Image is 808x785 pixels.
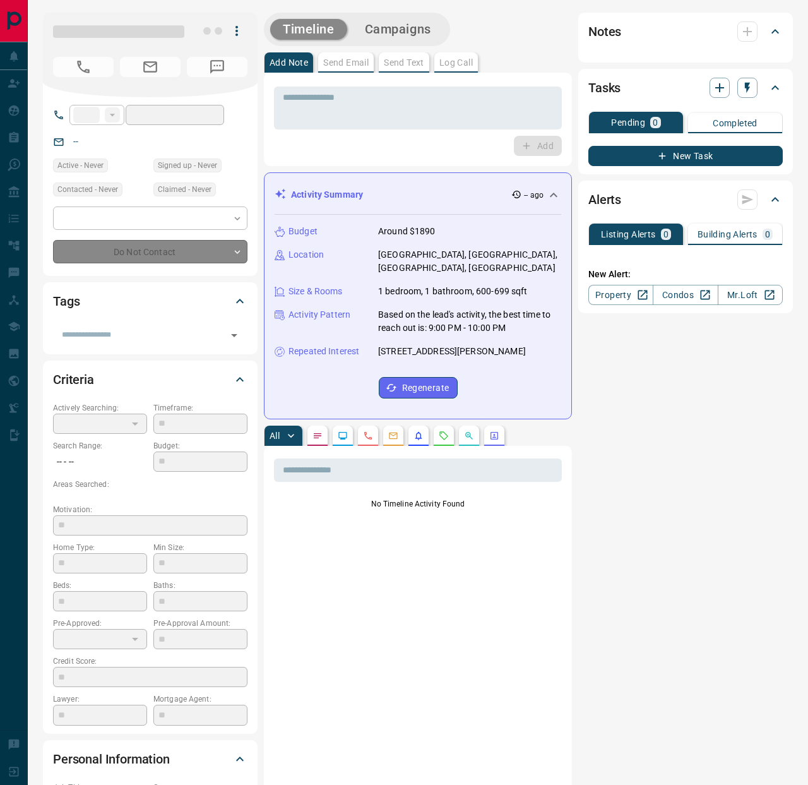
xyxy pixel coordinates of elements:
h2: Personal Information [53,749,170,769]
button: Regenerate [379,377,458,398]
p: Pre-Approved: [53,618,147,629]
p: [GEOGRAPHIC_DATA], [GEOGRAPHIC_DATA], [GEOGRAPHIC_DATA], [GEOGRAPHIC_DATA] [378,248,561,275]
div: Alerts [588,184,783,215]
p: Search Range: [53,440,147,452]
p: Size & Rooms [288,285,343,298]
p: -- - -- [53,452,147,472]
svg: Calls [363,431,373,441]
p: Around $1890 [378,225,436,238]
p: Add Note [270,58,308,67]
p: Actively Searching: [53,402,147,414]
p: 0 [765,230,770,239]
p: Beds: [53,580,147,591]
svg: Listing Alerts [413,431,424,441]
p: Pending [611,118,645,127]
h2: Tags [53,291,80,311]
p: Mortgage Agent: [153,693,247,705]
p: Min Size: [153,542,247,553]
p: 0 [653,118,658,127]
p: Lawyer: [53,693,147,705]
p: Credit Score: [53,656,247,667]
a: Mr.Loft [718,285,783,305]
p: 1 bedroom, 1 bathroom, 600-699 sqft [378,285,528,298]
h2: Notes [588,21,621,42]
a: Condos [653,285,718,305]
p: New Alert: [588,268,783,281]
span: No Email [120,57,181,77]
span: Claimed - Never [158,183,211,196]
p: Repeated Interest [288,345,359,358]
p: 0 [663,230,668,239]
h2: Tasks [588,78,621,98]
span: No Number [53,57,114,77]
p: All [270,431,280,440]
button: Campaigns [352,19,444,40]
p: Building Alerts [698,230,757,239]
a: -- [73,136,78,147]
span: Active - Never [57,159,104,172]
svg: Opportunities [464,431,474,441]
svg: Emails [388,431,398,441]
div: Personal Information [53,744,247,774]
div: Criteria [53,364,247,395]
p: Budget: [153,440,247,452]
p: Activity Pattern [288,308,350,321]
span: Contacted - Never [57,183,118,196]
p: [STREET_ADDRESS][PERSON_NAME] [378,345,526,358]
div: Activity Summary-- ago [275,183,561,207]
button: Open [225,327,243,344]
p: Activity Summary [291,188,363,201]
p: Baths: [153,580,247,591]
p: Home Type: [53,542,147,553]
svg: Lead Browsing Activity [338,431,348,441]
span: Signed up - Never [158,159,217,172]
div: Tags [53,286,247,316]
div: Do Not Contact [53,240,247,263]
button: Timeline [270,19,347,40]
p: No Timeline Activity Found [274,498,562,510]
svg: Notes [312,431,323,441]
p: Completed [713,119,757,128]
p: Motivation: [53,504,247,515]
svg: Requests [439,431,449,441]
p: Pre-Approval Amount: [153,618,247,629]
p: -- ago [524,189,544,201]
p: Areas Searched: [53,479,247,490]
p: Based on the lead's activity, the best time to reach out is: 9:00 PM - 10:00 PM [378,308,561,335]
p: Location [288,248,324,261]
div: Notes [588,16,783,47]
div: Tasks [588,73,783,103]
p: Timeframe: [153,402,247,414]
h2: Criteria [53,369,94,390]
h2: Alerts [588,189,621,210]
a: Property [588,285,653,305]
p: Budget [288,225,318,238]
span: No Number [187,57,247,77]
button: New Task [588,146,783,166]
p: Listing Alerts [601,230,656,239]
svg: Agent Actions [489,431,499,441]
